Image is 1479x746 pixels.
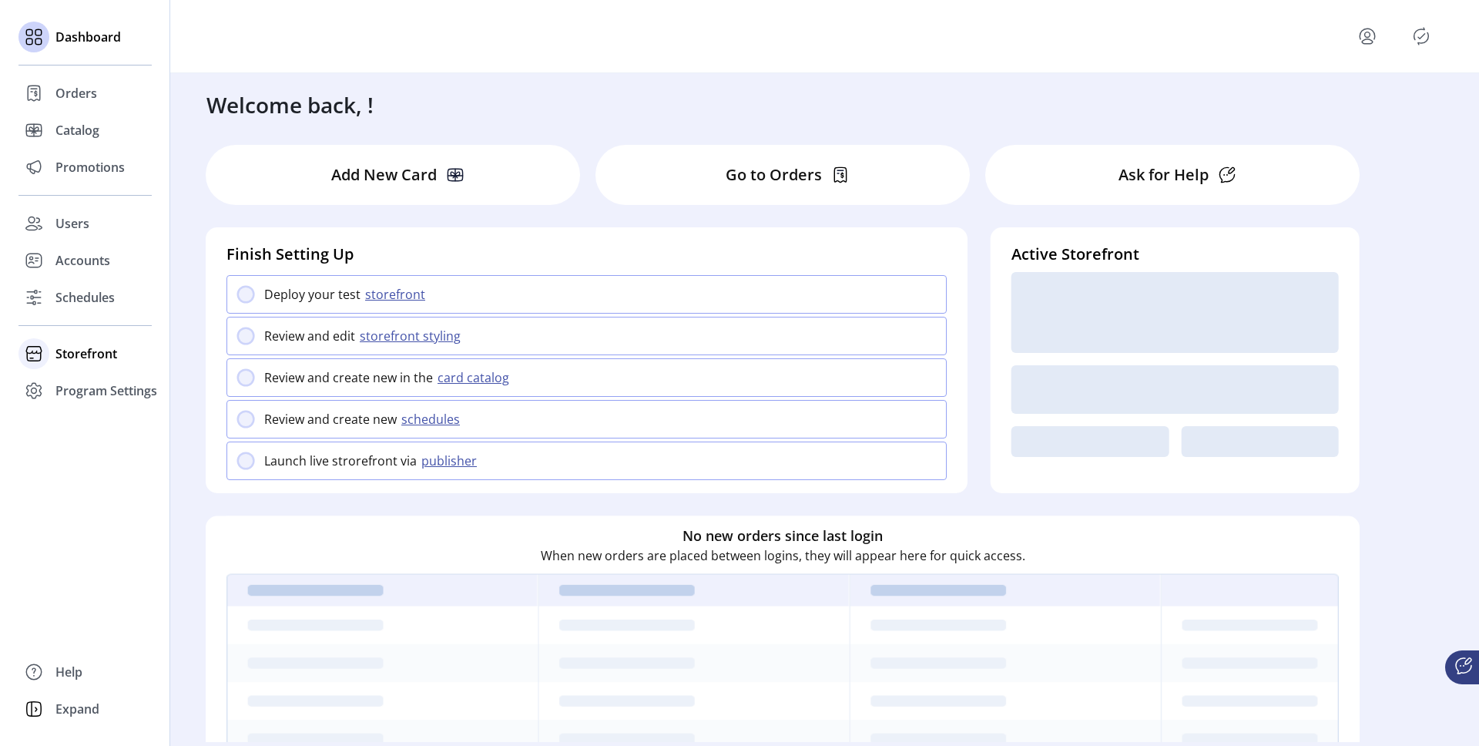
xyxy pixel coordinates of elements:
[726,163,822,186] p: Go to Orders
[1409,24,1434,49] button: Publisher Panel
[682,526,883,546] h6: No new orders since last login
[433,368,518,387] button: card catalog
[55,381,157,400] span: Program Settings
[264,285,361,304] p: Deploy your test
[55,121,99,139] span: Catalog
[55,158,125,176] span: Promotions
[55,214,89,233] span: Users
[355,327,470,345] button: storefront styling
[417,452,486,470] button: publisher
[1355,24,1380,49] button: menu
[206,89,374,121] h3: Welcome back, !
[264,410,397,428] p: Review and create new
[264,327,355,345] p: Review and edit
[55,344,117,363] span: Storefront
[1118,163,1209,186] p: Ask for Help
[55,288,115,307] span: Schedules
[55,28,121,46] span: Dashboard
[264,452,417,470] p: Launch live strorefront via
[361,285,434,304] button: storefront
[55,700,99,718] span: Expand
[55,84,97,102] span: Orders
[264,368,433,387] p: Review and create new in the
[1011,243,1339,266] h4: Active Storefront
[226,243,947,266] h4: Finish Setting Up
[541,546,1025,565] p: When new orders are placed between logins, they will appear here for quick access.
[55,251,110,270] span: Accounts
[397,410,469,428] button: schedules
[331,163,437,186] p: Add New Card
[55,663,82,681] span: Help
